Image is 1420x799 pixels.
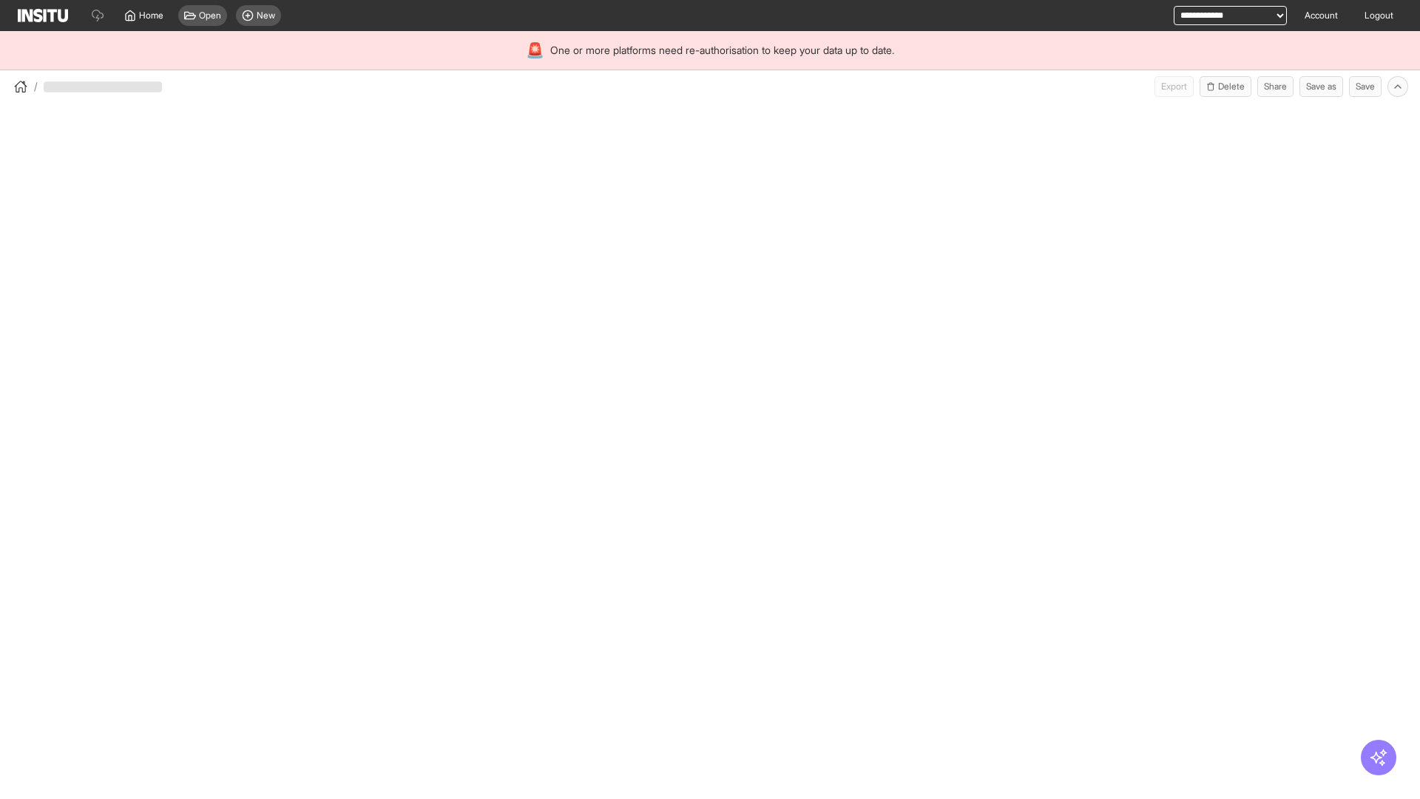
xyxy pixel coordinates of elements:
[12,78,38,95] button: /
[550,43,894,58] span: One or more platforms need re-authorisation to keep your data up to date.
[1154,76,1194,97] span: Can currently only export from Insights reports.
[257,10,275,21] span: New
[526,40,544,61] div: 🚨
[199,10,221,21] span: Open
[139,10,163,21] span: Home
[1257,76,1294,97] button: Share
[1299,76,1343,97] button: Save as
[1154,76,1194,97] button: Export
[1349,76,1382,97] button: Save
[1200,76,1251,97] button: Delete
[18,9,68,22] img: Logo
[34,79,38,94] span: /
